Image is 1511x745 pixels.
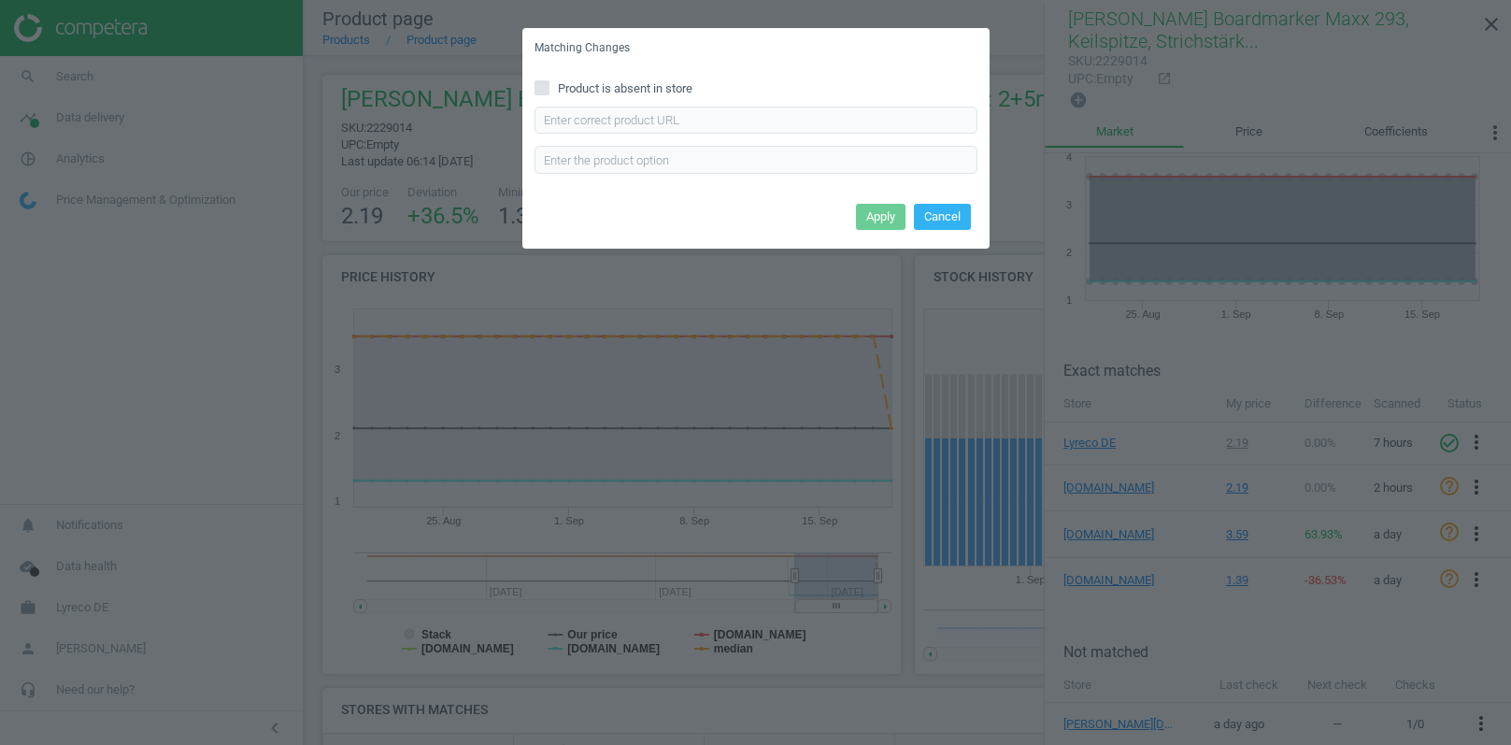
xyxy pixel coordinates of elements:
button: Cancel [914,204,971,230]
input: Enter the product option [535,146,977,174]
button: Apply [856,204,905,230]
span: Product is absent in store [554,80,696,97]
input: Enter correct product URL [535,107,977,135]
h5: Matching Changes [535,40,630,56]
